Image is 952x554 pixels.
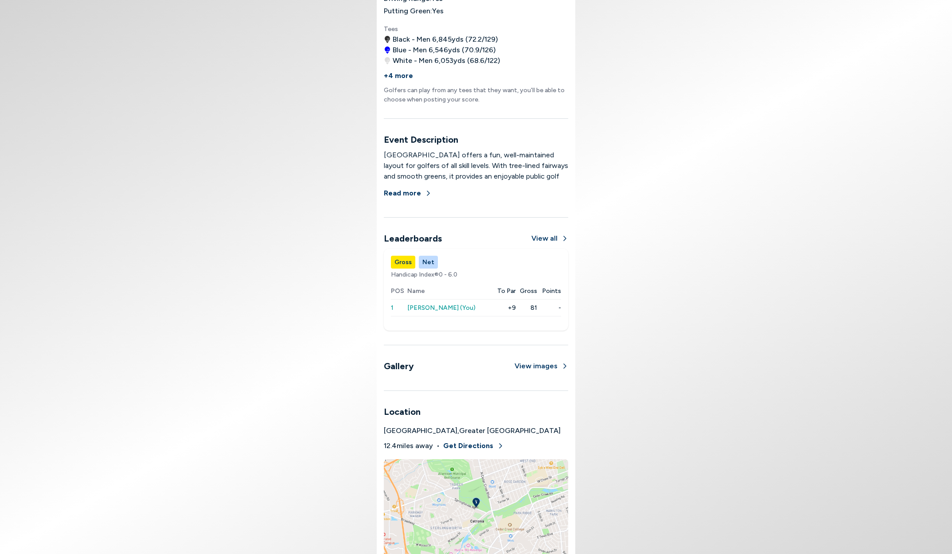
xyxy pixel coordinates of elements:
[384,133,568,146] h3: Event Description
[384,405,568,418] h3: Location
[391,270,561,279] span: Handicap Index® 0 - 6.0
[384,232,442,245] h3: Leaderboards
[391,286,407,296] span: POS
[492,303,515,312] span: +9
[516,303,538,312] span: 81
[384,425,561,436] span: [GEOGRAPHIC_DATA] , Greater [GEOGRAPHIC_DATA]
[393,34,498,45] span: Black - Men 6,845 yds ( 72.2 / 129 )
[384,66,413,86] button: +4 more
[384,183,432,203] button: Read more
[531,233,568,244] button: View all
[393,45,496,55] span: Blue - Men 6,546 yds ( 70.9 / 126 )
[384,441,433,451] span: 12.4 miles away
[391,256,415,269] button: Gross
[384,256,568,269] div: Manage your account
[437,441,440,451] span: •
[391,304,394,312] span: 1
[443,436,504,456] button: Get Directions
[384,6,568,16] h4: Putting Green: Yes
[497,286,516,296] span: To Par
[407,286,492,296] span: Name
[384,359,414,373] h3: Gallery
[520,286,537,296] span: Gross
[542,286,561,296] span: Points
[393,55,500,66] span: White - Men 6,053 yds ( 68.6 / 122 )
[384,150,568,203] div: [GEOGRAPHIC_DATA] offers a fun, well-maintained layout for golfers of all skill levels. With tree...
[537,303,561,312] span: -
[384,25,398,33] span: Tees
[515,361,568,371] button: View images
[407,304,476,312] span: [PERSON_NAME] (You)
[384,86,568,104] p: Golfers can play from any tees that they want, you'll be able to choose when posting your score.
[419,256,438,269] button: Net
